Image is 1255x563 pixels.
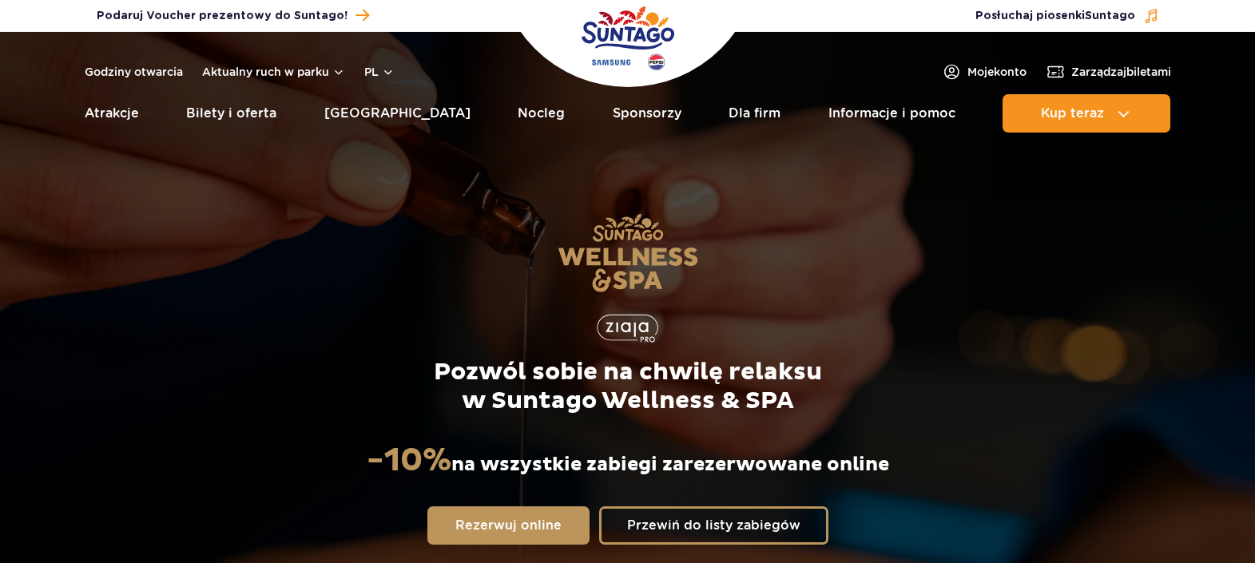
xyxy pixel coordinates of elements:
a: Nocleg [518,94,565,133]
button: Posłuchaj piosenkiSuntago [975,8,1159,24]
button: Kup teraz [1003,94,1170,133]
strong: -10% [367,441,451,481]
a: Mojekonto [942,62,1027,81]
a: Bilety i oferta [186,94,276,133]
a: Rezerwuj online [427,506,590,545]
a: Dla firm [729,94,780,133]
a: Informacje i pomoc [828,94,955,133]
span: Suntago [1085,10,1135,22]
span: Rezerwuj online [455,519,562,532]
a: Zarządzajbiletami [1046,62,1171,81]
a: Podaruj Voucher prezentowy do Suntago! [97,5,369,26]
span: Zarządzaj biletami [1071,64,1171,80]
p: na wszystkie zabiegi zarezerwowane online [367,441,889,481]
span: Kup teraz [1041,106,1104,121]
a: Przewiń do listy zabiegów [599,506,828,545]
a: Atrakcje [85,94,139,133]
span: Podaruj Voucher prezentowy do Suntago! [97,8,348,24]
a: Sponsorzy [613,94,681,133]
span: Przewiń do listy zabiegów [627,519,800,532]
a: Godziny otwarcia [85,64,183,80]
img: Suntago Wellness & SPA [558,213,698,292]
span: Moje konto [967,64,1027,80]
span: Posłuchaj piosenki [975,8,1135,24]
button: Aktualny ruch w parku [202,65,345,78]
p: Pozwól sobie na chwilę relaksu w Suntago Wellness & SPA [366,358,889,415]
a: [GEOGRAPHIC_DATA] [324,94,471,133]
button: pl [364,64,395,80]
